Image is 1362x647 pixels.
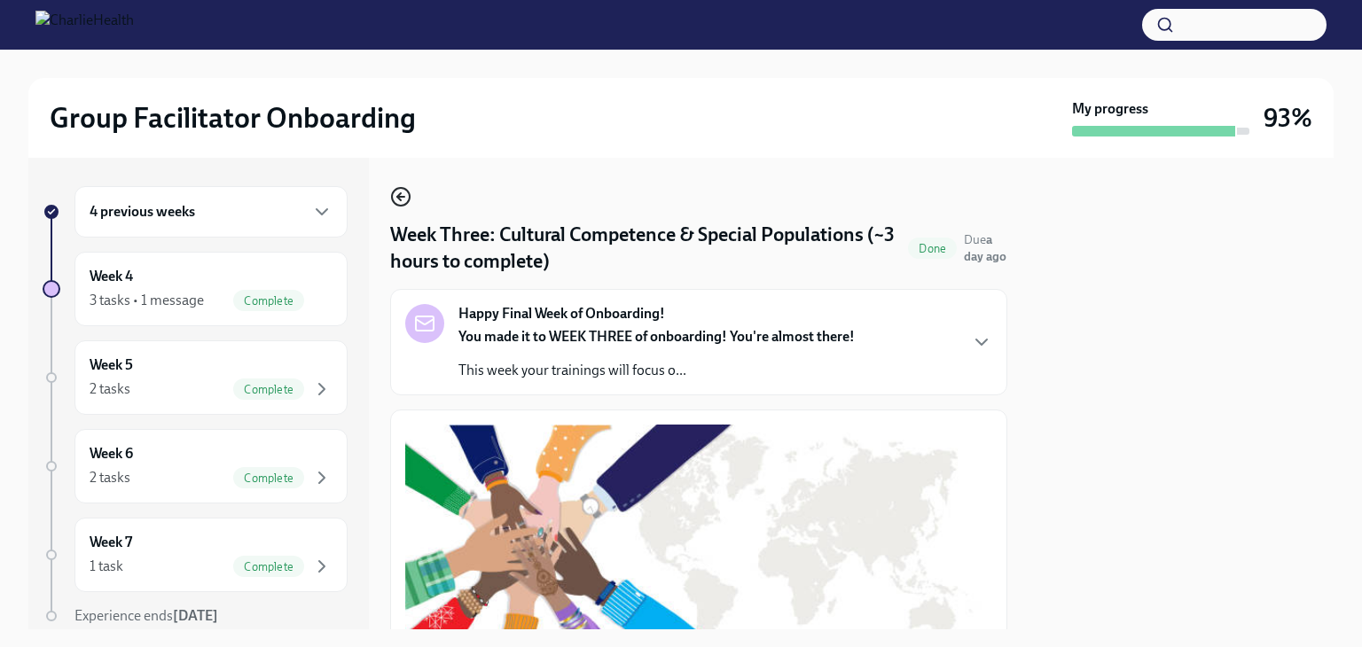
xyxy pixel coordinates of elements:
[43,252,348,326] a: Week 43 tasks • 1 messageComplete
[90,202,195,222] h6: 4 previous weeks
[233,472,304,485] span: Complete
[90,533,132,552] h6: Week 7
[458,361,855,380] p: This week your trainings will focus o...
[35,11,134,39] img: CharlieHealth
[1072,99,1148,119] strong: My progress
[43,518,348,592] a: Week 71 taskComplete
[233,560,304,573] span: Complete
[90,355,133,375] h6: Week 5
[43,340,348,415] a: Week 52 tasksComplete
[458,328,855,345] strong: You made it to WEEK THREE of onboarding! You're almost there!
[74,186,348,238] div: 4 previous weeks
[964,232,1006,264] strong: a day ago
[90,468,130,487] div: 2 tasks
[233,383,304,396] span: Complete
[43,429,348,503] a: Week 62 tasksComplete
[50,100,416,136] h2: Group Facilitator Onboarding
[233,294,304,308] span: Complete
[390,222,901,275] h4: Week Three: Cultural Competence & Special Populations (~3 hours to complete)
[1264,102,1312,134] h3: 93%
[458,304,665,323] strong: Happy Final Week of Onboarding!
[90,291,204,310] div: 3 tasks • 1 message
[90,557,123,576] div: 1 task
[964,231,1007,265] span: August 11th, 2025 09:00
[90,379,130,399] div: 2 tasks
[90,267,133,286] h6: Week 4
[90,444,133,464] h6: Week 6
[964,232,1006,264] span: Due
[173,607,218,624] strong: [DATE]
[74,607,218,624] span: Experience ends
[908,242,957,255] span: Done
